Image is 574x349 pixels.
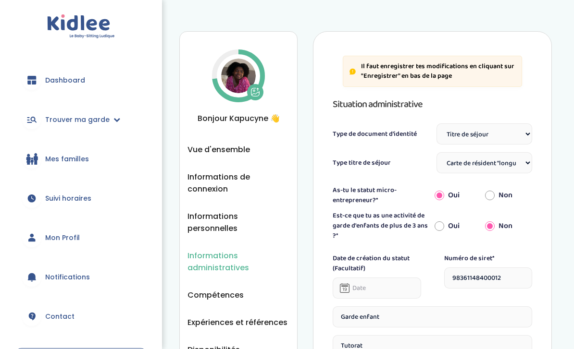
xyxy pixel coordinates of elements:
label: Oui [448,190,460,201]
a: Notifications [14,260,148,294]
button: Informations administratives [187,250,289,274]
span: Bonjour Kapucyne 👋 [187,112,289,124]
label: Type de document d'identité [333,129,417,139]
span: Contact [45,312,75,322]
a: Contact [14,299,148,334]
span: Mes familles [45,154,89,164]
h3: Situation administrative [333,96,532,112]
img: Avatar [221,59,256,93]
p: Il faut enregistrer tes modifications en cliquant sur "Enregistrer" en bas de la page [361,62,516,81]
label: Oui [448,220,460,232]
label: Date de création du statut (Facultatif) [333,253,421,274]
label: Non [499,220,512,232]
a: Dashboard [14,63,148,97]
span: Mon Profil [45,233,80,243]
span: Notifications [45,272,90,282]
button: Vue d'ensemble [187,144,250,156]
button: Informations de connexion [187,171,289,195]
button: Compétences [187,289,244,301]
label: Non [499,190,512,201]
a: Mes familles [14,142,148,176]
label: Numéro de siret* [444,253,532,264]
a: Trouver ma garde [14,102,148,137]
input: Siret [444,267,532,289]
a: Suivi horaires [14,181,148,216]
label: Est-ce que tu as une activité de garde d'enfants de plus de 3 ans ?* [333,211,430,241]
a: Mon Profil [14,220,148,255]
span: Suivi horaires [45,193,91,204]
button: Informations personnelles [187,210,289,234]
img: logo.svg [47,14,115,39]
span: Dashboard [45,75,85,85]
label: As-tu le statut micro-entrepreneur?* [333,185,430,205]
input: Date [333,277,421,299]
label: Type titre de séjour [333,158,391,168]
input: Activité principale [333,306,532,327]
span: Trouver ma garde [45,115,110,125]
button: Expériences et références [187,316,287,328]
